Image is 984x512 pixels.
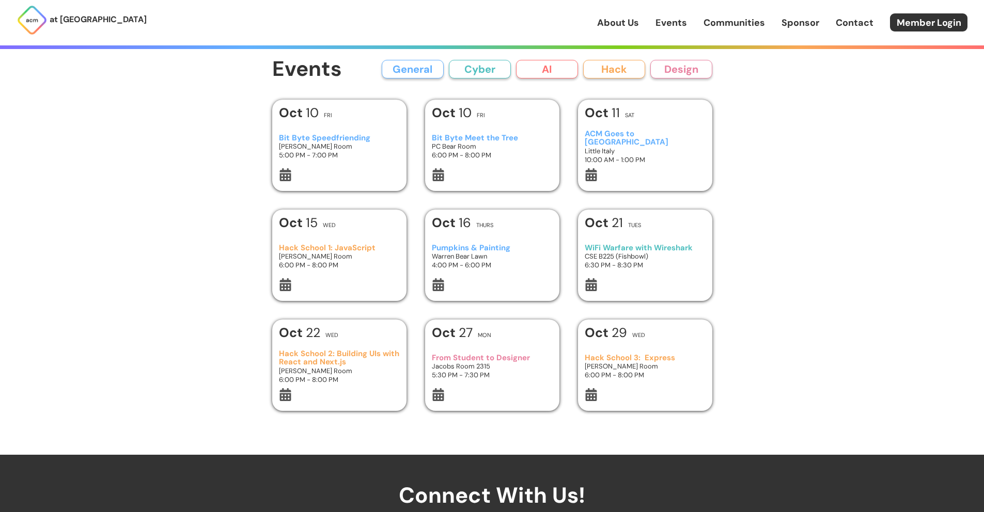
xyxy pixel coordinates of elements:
[632,332,645,338] h2: Wed
[324,113,332,118] h2: Fri
[279,375,399,384] h3: 6:00 PM - 8:00 PM
[323,222,336,228] h2: Wed
[585,130,705,147] h3: ACM Goes to [GEOGRAPHIC_DATA]
[279,324,306,341] b: Oct
[279,261,399,269] h3: 6:00 PM - 8:00 PM
[585,147,705,155] h3: Little Italy
[17,5,48,36] img: ACM Logo
[382,60,444,78] button: General
[279,244,399,252] h3: Hack School 1: JavaScript
[585,371,705,379] h3: 6:00 PM - 8:00 PM
[432,216,471,229] h1: 16
[477,113,485,118] h2: Fri
[279,216,318,229] h1: 15
[585,106,620,119] h1: 11
[279,326,320,339] h1: 22
[279,151,399,159] h3: 5:00 PM - 7:00 PM
[432,151,552,159] h3: 6:00 PM - 8:00 PM
[432,252,552,261] h3: Warren Bear Lawn
[279,214,306,231] b: Oct
[585,261,705,269] h3: 6:30 PM - 8:30 PM
[432,324,459,341] b: Oct
[432,104,459,121] b: Oct
[585,362,705,371] h3: [PERSON_NAME] Room
[432,214,459,231] b: Oct
[325,332,338,338] h2: Wed
[432,354,552,362] h3: From Student to Designer
[279,106,319,119] h1: 10
[583,60,645,78] button: Hack
[597,16,639,29] a: About Us
[432,326,473,339] h1: 27
[585,104,612,121] b: Oct
[279,349,399,366] h3: Hack School 2: Building UIs with React and Next.js
[279,252,399,261] h3: [PERSON_NAME] Room
[782,16,819,29] a: Sponsor
[432,244,552,252] h3: Pumpkins & Painting
[272,58,342,81] h1: Events
[625,113,634,118] h2: Sat
[432,261,552,269] h3: 4:00 PM - 6:00 PM
[836,16,873,29] a: Contact
[17,5,147,36] a: at [GEOGRAPHIC_DATA]
[585,354,705,362] h3: Hack School 3: Express
[628,222,641,228] h2: Tues
[295,455,690,507] h2: Connect With Us!
[585,155,705,164] h3: 10:00 AM - 1:00 PM
[655,16,687,29] a: Events
[50,13,147,26] p: at [GEOGRAPHIC_DATA]
[279,366,399,375] h3: [PERSON_NAME] Room
[650,60,712,78] button: Design
[432,142,552,151] h3: PC Bear Room
[432,134,552,142] h3: Bit Byte Meet the Tree
[279,104,306,121] b: Oct
[478,332,491,338] h2: Mon
[585,214,612,231] b: Oct
[585,216,623,229] h1: 21
[585,324,612,341] b: Oct
[449,60,511,78] button: Cyber
[279,142,399,151] h3: [PERSON_NAME] Room
[585,326,627,339] h1: 29
[585,252,705,261] h3: CSE B225 (Fishbowl)
[890,13,967,31] a: Member Login
[279,134,399,142] h3: Bit Byte Speedfriending
[585,244,705,252] h3: WiFi Warfare with Wireshark
[476,222,493,228] h2: Thurs
[516,60,578,78] button: AI
[432,371,552,379] h3: 5:30 PM - 7:30 PM
[432,362,552,371] h3: Jacobs Room 2315
[432,106,472,119] h1: 10
[704,16,765,29] a: Communities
